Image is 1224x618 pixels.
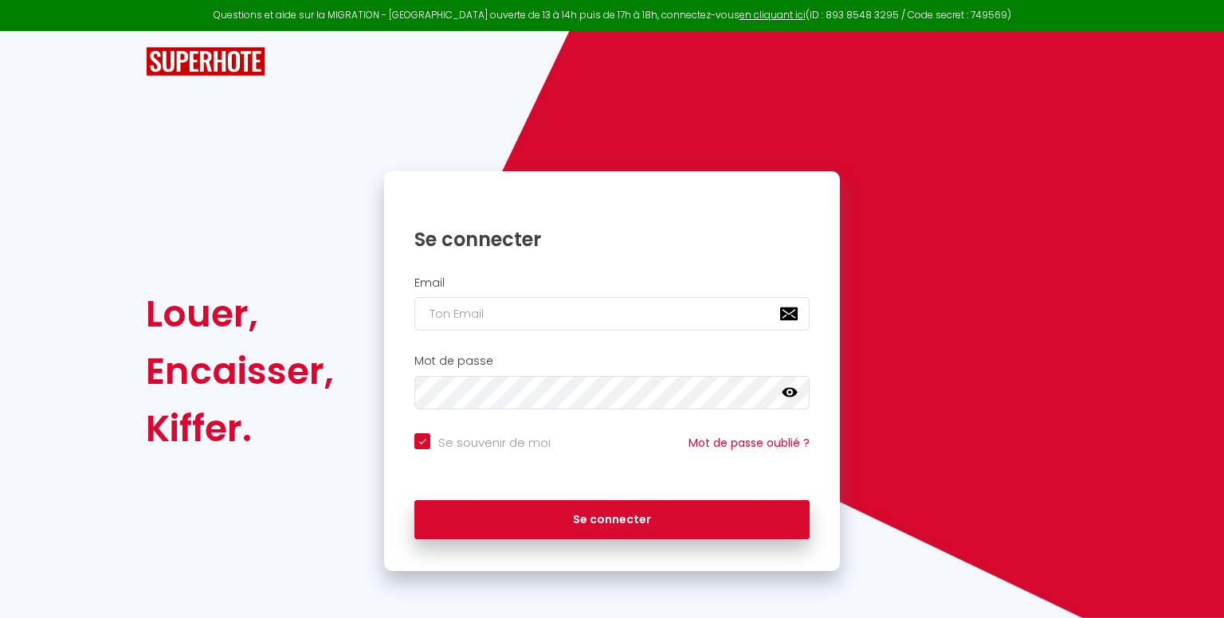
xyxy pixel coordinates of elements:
h2: Mot de passe [414,354,810,368]
button: Se connecter [414,500,810,540]
a: Mot de passe oublié ? [688,435,810,451]
div: Encaisser, [146,342,334,400]
div: Louer, [146,285,334,342]
h1: Se connecter [414,227,810,252]
a: en cliquant ici [739,8,806,22]
input: Ton Email [414,297,810,331]
h2: Email [414,276,810,290]
img: SuperHote logo [146,47,265,76]
div: Kiffer. [146,400,334,457]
